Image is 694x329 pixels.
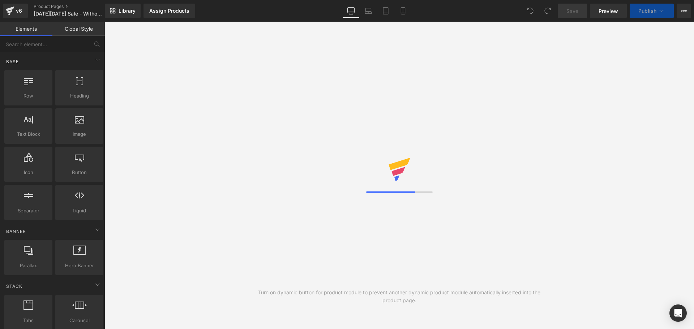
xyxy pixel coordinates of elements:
span: Carousel [57,317,101,324]
span: Hero Banner [57,262,101,269]
span: Tabs [7,317,50,324]
a: Mobile [394,4,412,18]
a: Tablet [377,4,394,18]
button: More [677,4,691,18]
span: Liquid [57,207,101,215]
div: v6 [14,6,23,16]
div: Turn on dynamic button for product module to prevent another dynamic product module automatically... [252,289,547,304]
span: Image [57,130,101,138]
span: Text Block [7,130,50,138]
div: Assign Products [149,8,189,14]
span: Library [119,8,136,14]
button: Publish [630,4,674,18]
a: New Library [105,4,141,18]
span: Save [566,7,578,15]
a: Laptop [360,4,377,18]
span: Preview [599,7,618,15]
span: Row [7,92,50,100]
span: [DATE][DATE] Sale - Without coupon with christmas References [34,11,103,17]
span: Heading [57,92,101,100]
span: Button [57,169,101,176]
button: Redo [540,4,555,18]
span: Publish [638,8,656,14]
span: Banner [5,228,27,235]
span: Parallax [7,262,50,269]
button: Undo [523,4,537,18]
a: v6 [3,4,28,18]
span: Separator [7,207,50,215]
a: Global Style [52,22,105,36]
span: Stack [5,283,23,290]
div: Open Intercom Messenger [669,304,687,322]
a: Desktop [342,4,360,18]
a: Product Pages [34,4,117,9]
span: Base [5,58,20,65]
a: Preview [590,4,627,18]
span: Icon [7,169,50,176]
